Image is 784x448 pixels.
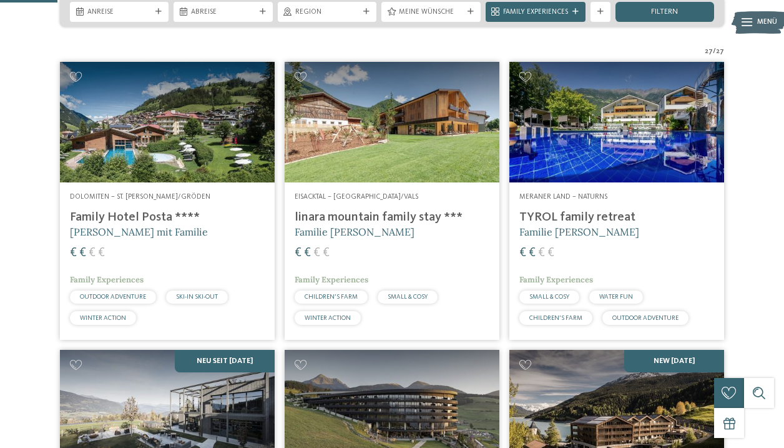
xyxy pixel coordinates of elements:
[529,247,536,259] span: €
[612,315,679,321] span: OUTDOOR ADVENTURE
[295,226,414,238] span: Familie [PERSON_NAME]
[509,62,724,340] a: Familienhotels gesucht? Hier findet ihr die besten! Meraner Land – Naturns TYROL family retreat F...
[295,7,359,17] span: Region
[399,7,463,17] span: Meine Wünsche
[305,315,351,321] span: WINTER ACTION
[713,47,716,57] span: /
[519,226,639,238] span: Familie [PERSON_NAME]
[388,294,428,300] span: SMALL & COSY
[519,274,593,285] span: Family Experiences
[285,62,499,340] a: Familienhotels gesucht? Hier findet ihr die besten! Eisacktal – [GEOGRAPHIC_DATA]/Vals linara mou...
[60,62,275,182] img: Familienhotels gesucht? Hier findet ihr die besten!
[70,274,144,285] span: Family Experiences
[651,8,678,16] span: filtern
[79,247,86,259] span: €
[716,47,724,57] span: 27
[305,294,358,300] span: CHILDREN’S FARM
[705,47,713,57] span: 27
[191,7,255,17] span: Abreise
[538,247,545,259] span: €
[519,210,714,225] h4: TYROL family retreat
[519,193,607,201] span: Meraner Land – Naturns
[323,247,330,259] span: €
[295,210,489,225] h4: linara mountain family stay ***
[519,247,526,259] span: €
[547,247,554,259] span: €
[60,62,275,340] a: Familienhotels gesucht? Hier findet ihr die besten! Dolomiten – St. [PERSON_NAME]/Gröden Family H...
[529,294,569,300] span: SMALL & COSY
[98,247,105,259] span: €
[80,315,126,321] span: WINTER ACTION
[70,226,208,238] span: [PERSON_NAME] mit Familie
[599,294,633,300] span: WATER FUN
[529,315,582,321] span: CHILDREN’S FARM
[89,247,96,259] span: €
[313,247,320,259] span: €
[176,294,218,300] span: SKI-IN SKI-OUT
[295,247,301,259] span: €
[295,274,368,285] span: Family Experiences
[70,193,210,201] span: Dolomiten – St. [PERSON_NAME]/Gröden
[70,247,77,259] span: €
[80,294,146,300] span: OUTDOOR ADVENTURE
[304,247,311,259] span: €
[285,62,499,182] img: Familienhotels gesucht? Hier findet ihr die besten!
[87,7,151,17] span: Anreise
[509,62,724,182] img: Familien Wellness Residence Tyrol ****
[503,7,568,17] span: Family Experiences
[295,193,418,201] span: Eisacktal – [GEOGRAPHIC_DATA]/Vals
[70,210,265,225] h4: Family Hotel Posta ****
